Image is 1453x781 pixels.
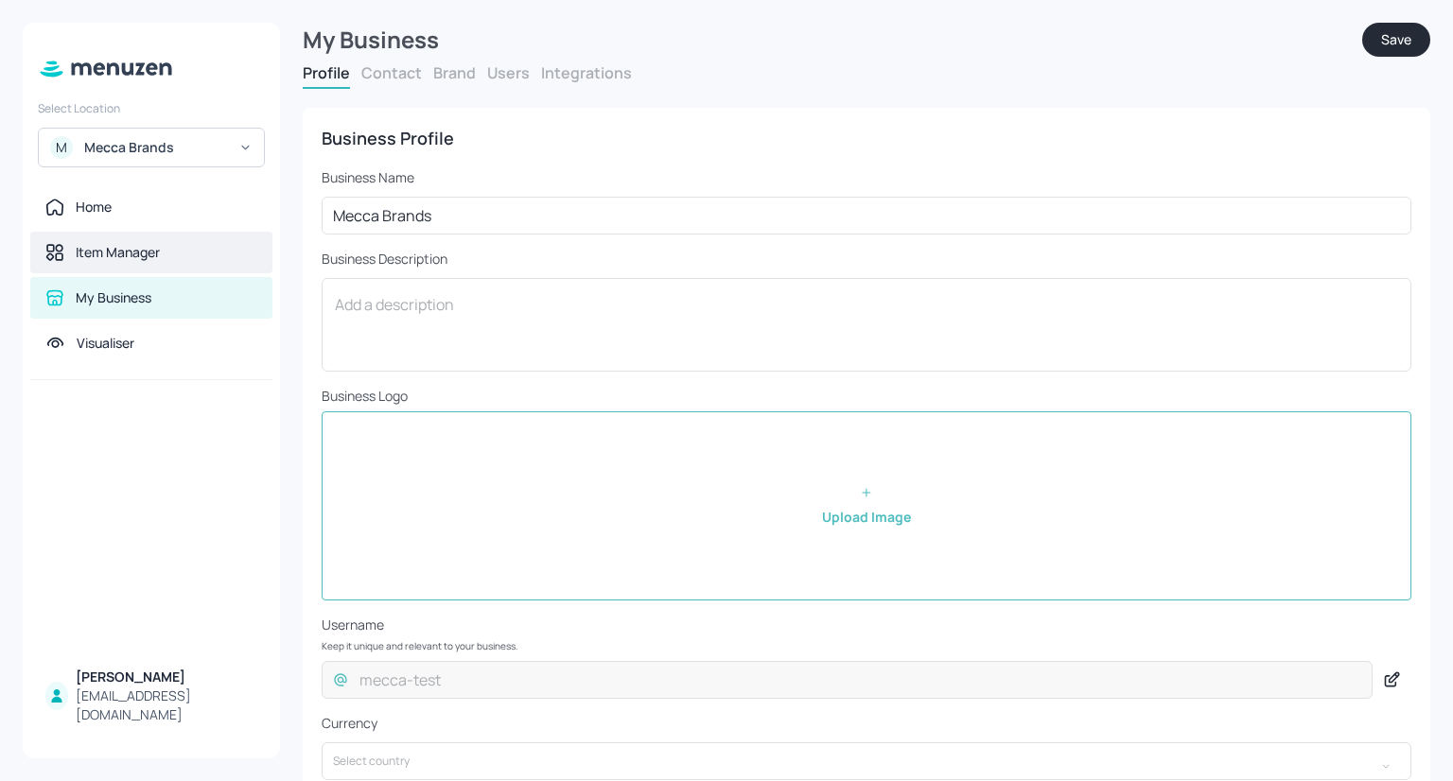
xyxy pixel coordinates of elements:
div: My Business [76,288,151,307]
div: [EMAIL_ADDRESS][DOMAIN_NAME] [76,686,257,724]
button: Contact [361,62,422,83]
div: M [50,136,73,159]
button: Users [487,62,530,83]
div: Mecca Brands [84,138,227,157]
p: Currency [322,714,1411,733]
p: Business Description [322,250,1411,269]
input: Select country [322,742,1374,780]
div: Visualiser [77,334,134,353]
p: Username [322,616,1411,634]
button: Brand [433,62,476,83]
p: Business Logo [322,387,1411,406]
button: Profile [303,62,350,83]
input: Business Name [322,197,1411,234]
div: Business Profile [322,127,1411,149]
button: Integrations [541,62,632,83]
div: [PERSON_NAME] [76,668,257,686]
button: Save [1362,23,1430,57]
p: Business Name [322,168,1411,187]
div: Select Location [38,100,265,116]
div: Home [76,198,112,217]
div: My Business [303,23,1362,57]
p: Keep it unique and relevant to your business. [322,640,1411,651]
div: Item Manager [76,243,160,262]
